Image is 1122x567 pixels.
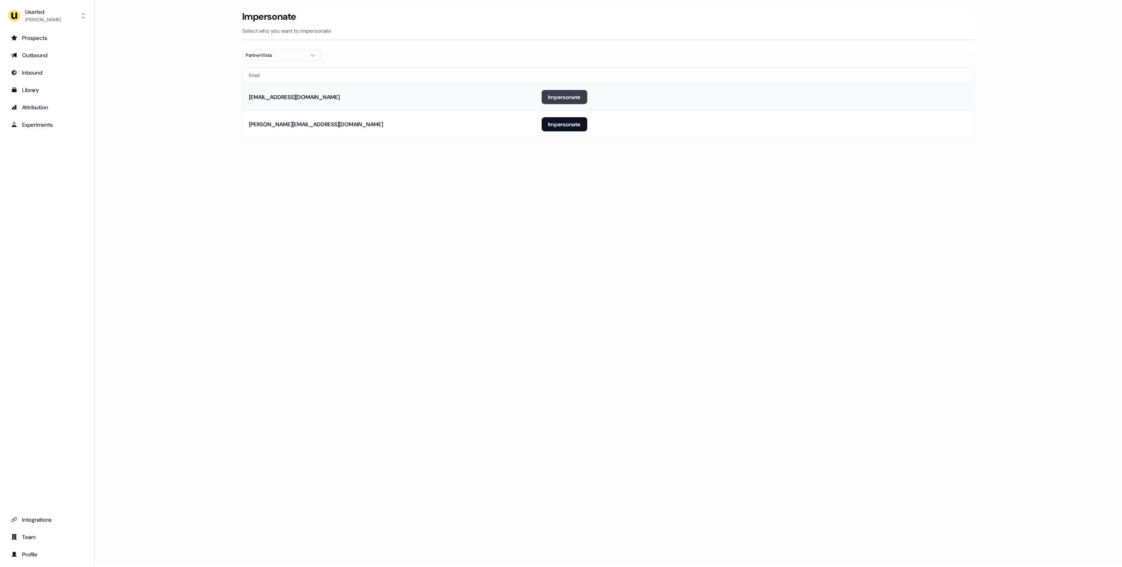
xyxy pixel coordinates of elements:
[6,84,88,96] a: Go to templates
[6,32,88,44] a: Go to prospects
[6,531,88,543] a: Go to team
[242,50,321,61] button: PartnerVista
[25,16,61,24] div: [PERSON_NAME]
[6,101,88,114] a: Go to attribution
[11,550,83,558] div: Profile
[243,67,535,83] th: Email
[249,120,383,128] div: [PERSON_NAME][EMAIL_ADDRESS][DOMAIN_NAME]
[25,8,61,16] div: Userled
[242,27,974,35] p: Select who you want to impersonate
[242,11,296,22] h3: Impersonate
[246,51,305,59] div: PartnerVista
[11,86,83,94] div: Library
[6,118,88,131] a: Go to experiments
[249,93,340,101] div: [EMAIL_ADDRESS][DOMAIN_NAME]
[11,121,83,129] div: Experiments
[11,51,83,59] div: Outbound
[11,516,83,524] div: Integrations
[542,90,587,104] button: Impersonate
[6,66,88,79] a: Go to Inbound
[11,103,83,111] div: Attribution
[6,548,88,561] a: Go to profile
[11,34,83,42] div: Prospects
[6,49,88,62] a: Go to outbound experience
[542,117,587,131] button: Impersonate
[11,69,83,77] div: Inbound
[6,513,88,526] a: Go to integrations
[11,533,83,541] div: Team
[6,6,88,25] button: Userled[PERSON_NAME]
